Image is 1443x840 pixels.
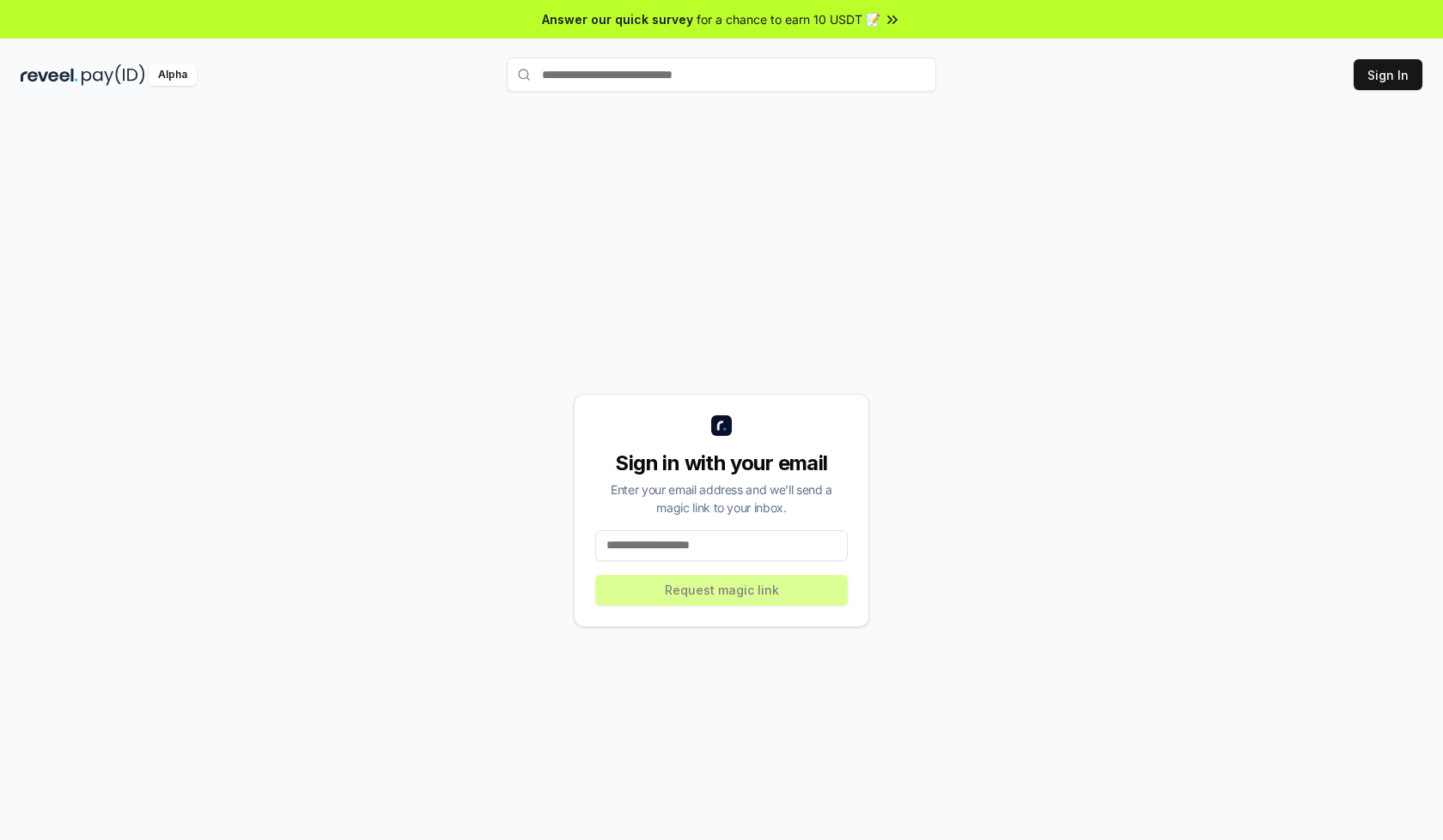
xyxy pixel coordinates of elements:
[21,64,78,86] img: reveel_dark
[595,450,848,477] div: Sign in with your email
[1354,59,1422,90] button: Sign In
[711,415,732,436] img: logo_small
[542,10,693,28] span: Answer our quick survey
[697,10,880,28] span: for a chance to earn 10 USDT 📝
[595,480,848,517] div: Enter your email address and we’ll send a magic link to your inbox.
[149,64,197,86] div: Alpha
[82,64,145,86] img: pay_id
